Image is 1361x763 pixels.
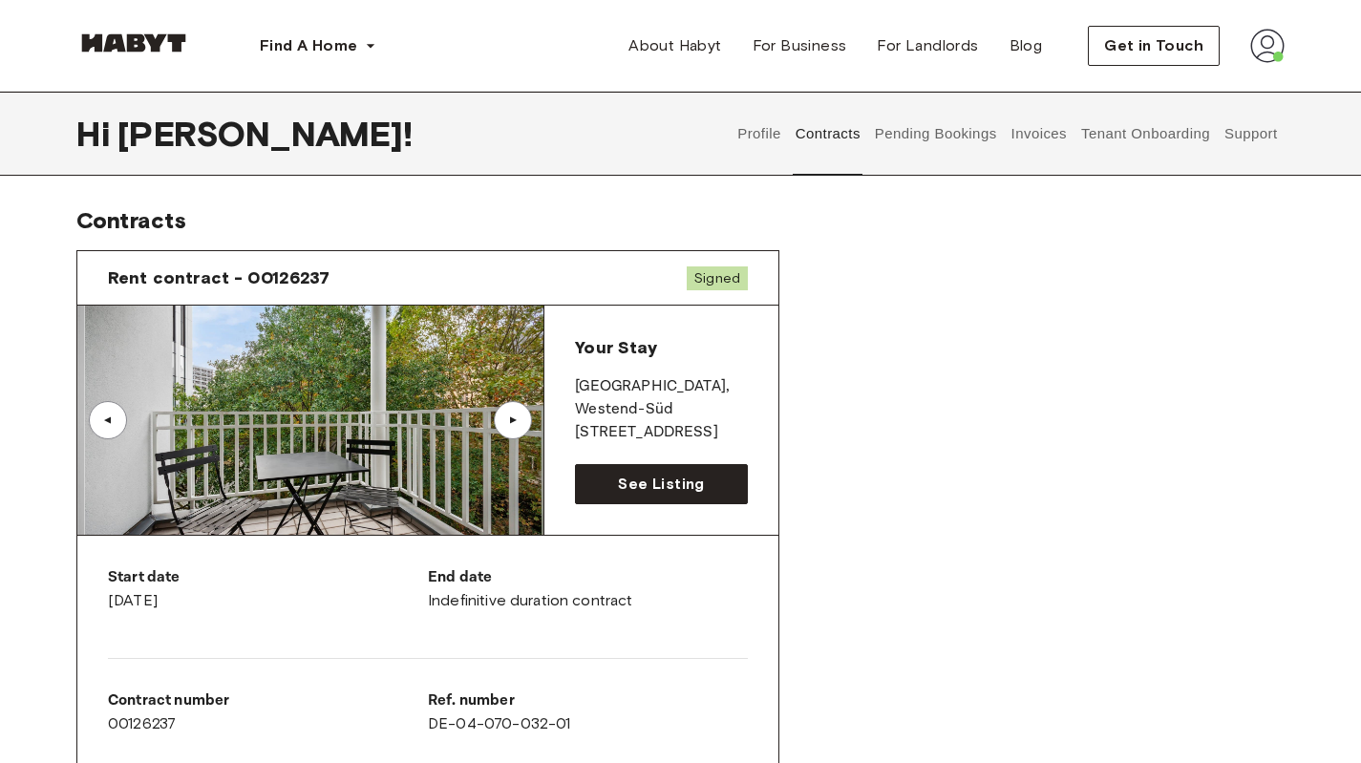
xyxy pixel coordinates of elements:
button: Invoices [1009,92,1069,176]
span: Blog [1010,34,1043,57]
a: Blog [994,27,1058,65]
p: [GEOGRAPHIC_DATA] , Westend-Süd [575,375,748,421]
span: Your Stay [575,337,656,358]
p: [STREET_ADDRESS] [575,421,748,444]
span: Find A Home [260,34,357,57]
a: About Habyt [613,27,736,65]
span: Signed [687,266,748,290]
p: Ref. number [428,689,748,712]
span: Rent contract - 00126237 [108,266,330,289]
span: For Landlords [877,34,978,57]
span: Contracts [76,206,186,234]
span: [PERSON_NAME] ! [117,114,413,154]
p: Start date [108,566,428,589]
a: See Listing [575,464,748,504]
span: Get in Touch [1104,34,1203,57]
button: Profile [735,92,784,176]
a: For Business [737,27,862,65]
button: Pending Bookings [872,92,999,176]
p: Contract number [108,689,428,712]
button: Contracts [793,92,862,176]
span: About Habyt [628,34,721,57]
div: user profile tabs [731,92,1285,176]
img: avatar [1250,29,1285,63]
img: Habyt [76,33,191,53]
div: 00126237 [108,689,428,735]
div: ▲ [98,414,117,426]
div: DE-04-070-032-01 [428,689,748,735]
p: End date [428,566,748,589]
div: [DATE] [108,566,428,612]
button: Support [1222,92,1280,176]
img: Image of the room [85,306,551,535]
div: Indefinitive duration contract [428,566,748,612]
button: Tenant Onboarding [1079,92,1213,176]
span: Hi [76,114,117,154]
span: For Business [753,34,847,57]
button: Get in Touch [1088,26,1220,66]
span: See Listing [618,473,704,496]
div: ▲ [503,414,522,426]
button: Find A Home [245,27,392,65]
a: For Landlords [861,27,993,65]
